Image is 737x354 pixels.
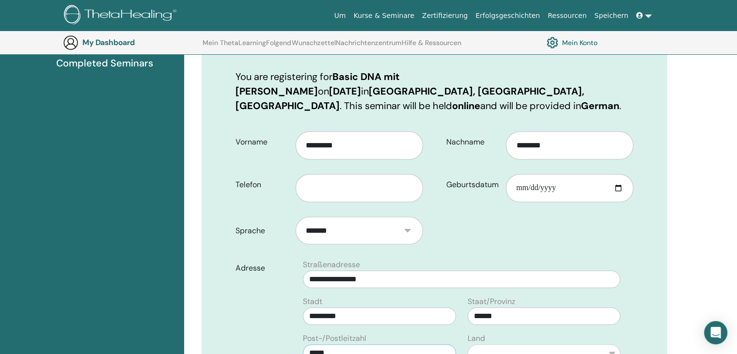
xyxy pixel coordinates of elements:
[439,133,506,151] label: Nachname
[235,69,633,113] p: You are registering for on in . This seminar will be held and will be provided in .
[228,222,296,240] label: Sprache
[350,7,418,25] a: Kurse & Seminare
[235,70,400,97] b: Basic DNA mit [PERSON_NAME]
[228,133,296,151] label: Vorname
[547,34,597,51] a: Mein Konto
[330,7,350,25] a: Um
[63,35,78,50] img: generic-user-icon.jpg
[266,39,291,54] a: Folgend
[439,176,506,194] label: Geburtsdatum
[452,99,480,112] b: online
[704,321,727,344] div: Open Intercom Messenger
[471,7,544,25] a: Erfolgsgeschichten
[581,99,619,112] b: German
[336,39,402,54] a: Nachrichtenzentrum
[292,39,336,54] a: Wunschzettel
[418,7,471,25] a: Zertifizierung
[402,39,461,54] a: Hilfe & Ressourcen
[56,56,153,70] span: Completed Seminars
[228,259,297,277] label: Adresse
[303,333,366,344] label: Post-/Postleitzahl
[235,85,584,112] b: [GEOGRAPHIC_DATA], [GEOGRAPHIC_DATA], [GEOGRAPHIC_DATA]
[547,34,558,51] img: cog.svg
[591,7,632,25] a: Speichern
[468,333,485,344] label: Land
[82,38,179,47] h3: My Dashboard
[544,7,590,25] a: Ressourcen
[203,39,266,54] a: Mein ThetaLearning
[303,296,322,307] label: Stadt
[228,176,296,194] label: Telefon
[64,5,180,27] img: logo.png
[329,85,361,97] b: [DATE]
[303,259,360,271] label: Straßenadresse
[468,296,515,307] label: Staat/Provinz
